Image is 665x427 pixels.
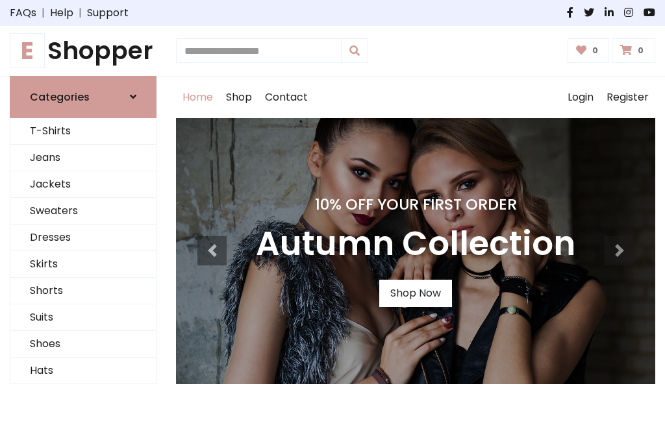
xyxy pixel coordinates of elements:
h3: Autumn Collection [256,224,575,264]
span: 0 [634,45,647,56]
a: Support [87,5,129,21]
a: Hats [10,358,156,384]
a: Categories [10,76,157,118]
a: Shop Now [379,280,452,307]
a: Home [176,77,220,118]
a: Skirts [10,251,156,278]
span: | [73,5,87,21]
a: Shop [220,77,258,118]
a: 0 [568,38,610,63]
a: Register [600,77,655,118]
a: Shorts [10,278,156,304]
a: Shoes [10,331,156,358]
span: 0 [589,45,601,56]
h6: Categories [30,91,90,103]
a: Sweaters [10,198,156,225]
a: Jackets [10,171,156,198]
a: Suits [10,304,156,331]
span: E [10,33,45,68]
span: | [36,5,50,21]
h4: 10% Off Your First Order [256,195,575,213]
a: EShopper [10,36,157,66]
a: FAQs [10,5,36,21]
a: Login [561,77,600,118]
a: Jeans [10,145,156,171]
a: 0 [612,38,655,63]
a: Help [50,5,73,21]
a: T-Shirts [10,118,156,145]
a: Contact [258,77,314,118]
h1: Shopper [10,36,157,66]
a: Dresses [10,225,156,251]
